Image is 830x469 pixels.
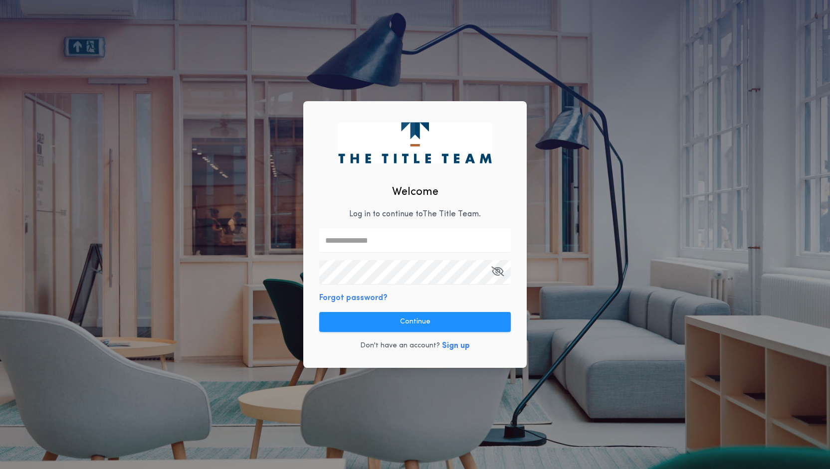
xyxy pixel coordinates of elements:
h2: Welcome [392,184,438,200]
p: Log in to continue to The Title Team . [349,208,481,220]
button: Sign up [442,340,470,352]
p: Don't have an account? [360,341,440,351]
img: logo [338,122,491,163]
button: Continue [319,312,511,332]
button: Forgot password? [319,292,388,304]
